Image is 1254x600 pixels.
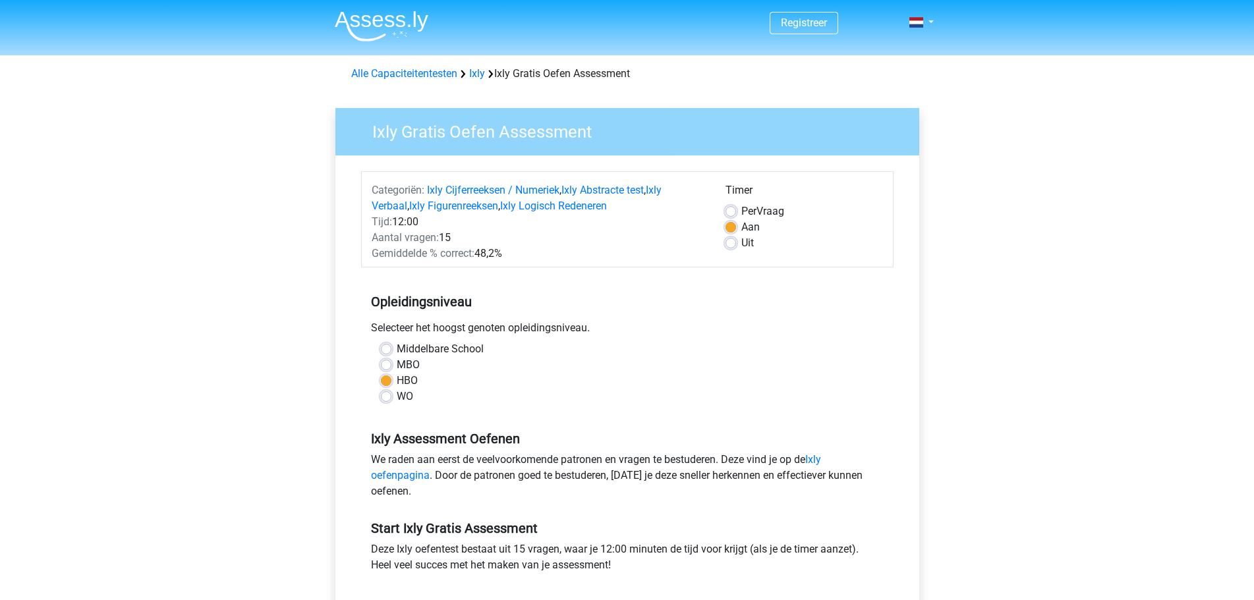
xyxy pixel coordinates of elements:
[397,389,413,404] label: WO
[427,184,559,196] a: Ixly Cijferreeksen / Numeriek
[362,214,716,230] div: 12:00
[362,246,716,261] div: 48,2%
[361,541,894,578] div: Deze Ixly oefentest bestaat uit 15 vragen, waar je 12:00 minuten de tijd voor krijgt (als je de t...
[371,288,884,315] h5: Opleidingsniveau
[741,235,754,251] label: Uit
[361,452,894,505] div: We raden aan eerst de veelvoorkomende patronen en vragen te bestuderen. Deze vind je op de . Door...
[561,184,644,196] a: Ixly Abstracte test
[741,219,760,235] label: Aan
[351,67,457,80] a: Alle Capaciteitentesten
[409,200,498,212] a: Ixly Figurenreeksen
[397,373,418,389] label: HBO
[346,66,909,82] div: Ixly Gratis Oefen Assessment
[356,117,909,142] h3: Ixly Gratis Oefen Assessment
[371,520,884,536] h5: Start Ixly Gratis Assessment
[372,184,424,196] span: Categoriën:
[726,182,883,204] div: Timer
[500,200,607,212] a: Ixly Logisch Redeneren
[372,231,439,244] span: Aantal vragen:
[397,357,420,373] label: MBO
[397,341,484,357] label: Middelbare School
[362,182,716,214] div: , , , ,
[361,320,894,341] div: Selecteer het hoogst genoten opleidingsniveau.
[741,204,784,219] label: Vraag
[362,230,716,246] div: 15
[469,67,485,80] a: Ixly
[372,247,474,259] span: Gemiddelde % correct:
[781,16,827,29] a: Registreer
[371,431,884,447] h5: Ixly Assessment Oefenen
[372,215,392,228] span: Tijd:
[741,205,756,217] span: Per
[335,11,428,41] img: Assessly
